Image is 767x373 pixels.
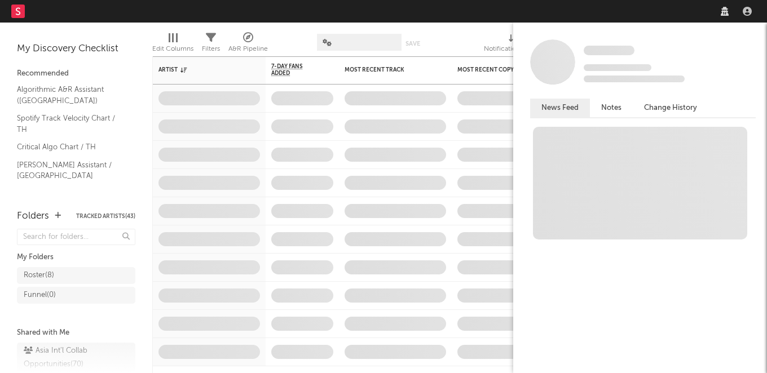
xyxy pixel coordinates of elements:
button: Notes [590,99,633,117]
div: Edit Columns [152,28,193,61]
div: Artist [158,66,243,73]
div: Filters [202,42,220,56]
div: Filters [202,28,220,61]
a: Funnel(0) [17,287,135,304]
div: Funnel ( 0 ) [24,288,56,302]
div: Edit Columns [152,42,193,56]
div: Recommended [17,67,135,81]
button: Tracked Artists(43) [76,214,135,219]
div: Folders [17,210,49,223]
a: Critical Algo Chart / TH [17,141,124,153]
button: Change History [633,99,708,117]
div: A&R Pipeline [228,42,268,56]
div: Asia Int'l Collab Opportunities ( 70 ) [24,344,126,371]
div: Most Recent Copyright [457,66,542,73]
div: Shared with Me [17,326,135,340]
a: [PERSON_NAME] Assistant / [GEOGRAPHIC_DATA] [17,159,124,182]
a: Spotify Track Velocity Chart / TH [17,112,124,135]
div: Notifications (Artist) [484,42,543,56]
div: A&R Pipeline [228,28,268,61]
span: Some Artist [584,46,634,55]
input: Search for folders... [17,229,135,245]
span: Tracking Since: [DATE] [584,64,651,71]
button: Save [405,41,420,47]
div: My Folders [17,251,135,264]
a: Algorithmic A&R Assistant ([GEOGRAPHIC_DATA]) [17,83,124,106]
div: Roster ( 8 ) [24,269,54,282]
span: 7-Day Fans Added [271,63,316,77]
div: My Discovery Checklist [17,42,135,56]
div: Most Recent Track [345,66,429,73]
div: Notifications (Artist) [484,28,543,61]
a: Some Artist [584,45,634,56]
span: 0 fans last week [584,76,685,82]
a: Roster(8) [17,267,135,284]
button: News Feed [530,99,590,117]
a: Shazam Top 200 / TH [17,188,124,200]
